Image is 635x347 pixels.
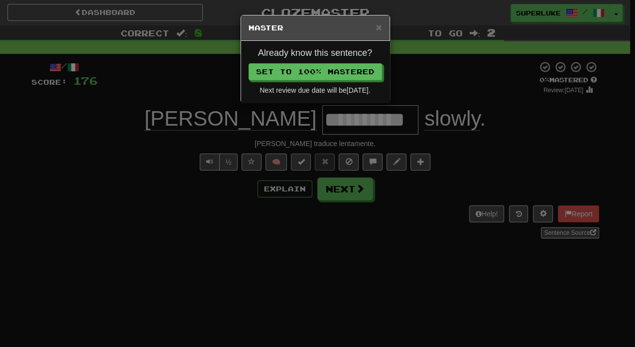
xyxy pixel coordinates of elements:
[249,23,382,33] h5: Master
[249,85,382,95] div: Next review due date will be [DATE] .
[376,21,381,33] span: ×
[376,22,381,32] button: Close
[249,48,382,58] h4: Already know this sentence?
[249,63,382,80] button: Set to 100% Mastered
